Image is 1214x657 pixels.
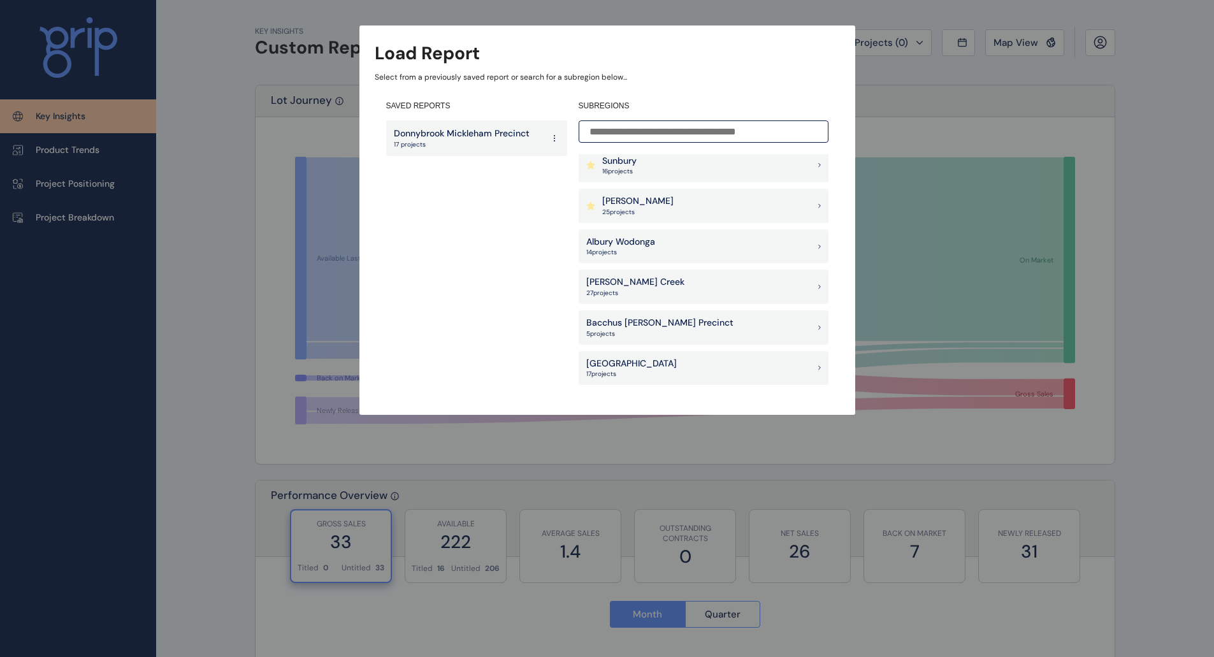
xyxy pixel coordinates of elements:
[375,41,480,66] h3: Load Report
[586,276,684,289] p: [PERSON_NAME] Creek
[586,357,677,370] p: [GEOGRAPHIC_DATA]
[602,208,674,217] p: 25 project s
[586,236,655,249] p: Albury Wodonga
[586,289,684,298] p: 27 project s
[386,101,567,112] h4: SAVED REPORTS
[394,140,530,149] p: 17 projects
[586,248,655,257] p: 14 project s
[375,72,840,83] p: Select from a previously saved report or search for a subregion below...
[586,370,677,379] p: 17 project s
[602,195,674,208] p: [PERSON_NAME]
[394,127,530,140] p: Donnybrook Mickleham Precinct
[586,317,733,329] p: Bacchus [PERSON_NAME] Precinct
[602,167,637,176] p: 16 project s
[586,329,733,338] p: 5 project s
[579,101,828,112] h4: SUBREGIONS
[602,155,637,168] p: Sunbury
